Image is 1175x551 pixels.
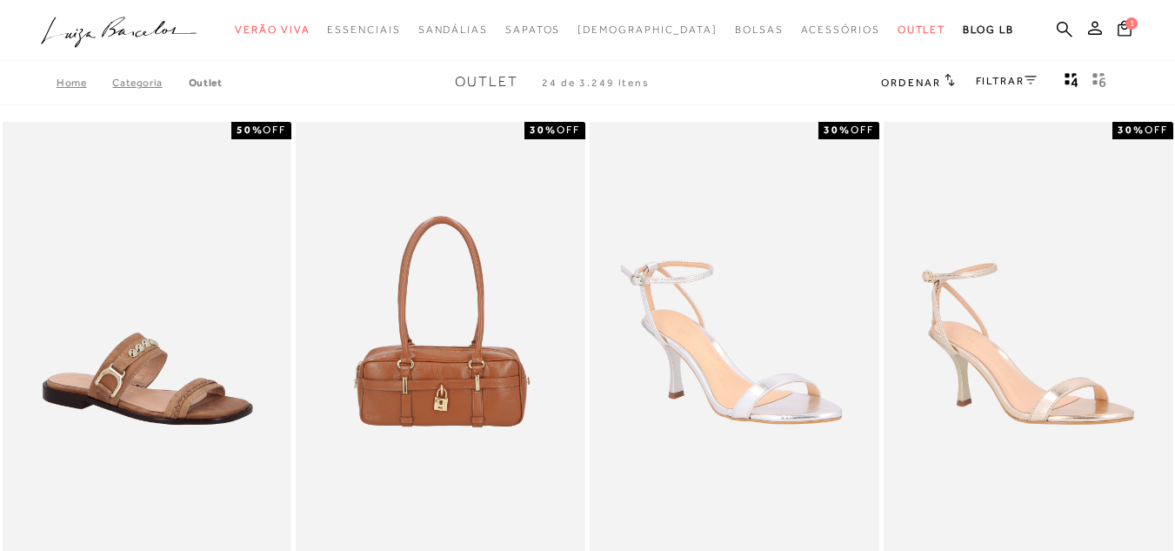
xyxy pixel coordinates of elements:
span: Bolsas [735,24,784,36]
a: noSubCategoriesText [898,14,946,46]
span: Verão Viva [235,24,310,36]
a: noSubCategoriesText [235,14,310,46]
span: 24 de 3.249 itens [542,77,650,89]
strong: 30% [530,124,557,136]
a: BLOG LB [963,14,1013,46]
a: noSubCategoriesText [418,14,488,46]
span: OFF [263,124,286,136]
strong: 30% [824,124,851,136]
a: noSubCategoriesText [505,14,560,46]
a: Outlet [189,77,223,89]
a: noSubCategoriesText [735,14,784,46]
a: noSubCategoriesText [577,14,718,46]
span: Acessórios [801,24,880,36]
span: 1 [1125,17,1138,30]
span: Sandálias [418,24,488,36]
button: gridText6Desc [1087,71,1112,94]
span: Essenciais [327,24,400,36]
button: Mostrar 4 produtos por linha [1059,71,1084,94]
span: Sapatos [505,24,560,36]
span: Outlet [455,74,518,90]
a: Home [57,77,112,89]
span: OFF [557,124,580,136]
span: Outlet [898,24,946,36]
strong: 50% [237,124,264,136]
strong: 30% [1118,124,1145,136]
span: BLOG LB [963,24,1013,36]
a: Categoria [112,77,188,89]
span: OFF [851,124,874,136]
a: noSubCategoriesText [327,14,400,46]
a: noSubCategoriesText [801,14,880,46]
span: OFF [1145,124,1168,136]
span: Ordenar [881,77,940,89]
button: 1 [1112,19,1137,43]
span: [DEMOGRAPHIC_DATA] [577,24,718,36]
a: FILTRAR [976,75,1037,87]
